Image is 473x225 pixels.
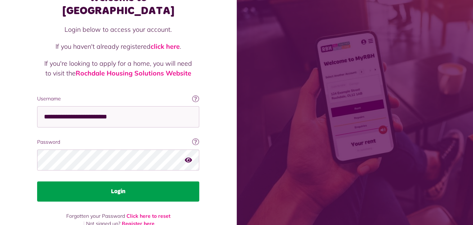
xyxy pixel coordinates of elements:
a: Click here to reset [126,213,170,219]
label: Password [37,138,199,146]
p: If you're looking to apply for a home, you will need to visit the [44,59,192,78]
label: Username [37,95,199,103]
button: Login [37,181,199,202]
a: click here [151,42,180,51]
span: Forgotten your Password [66,213,125,219]
p: If you haven't already registered . [44,42,192,51]
p: Login below to access your account. [44,25,192,34]
a: Rochdale Housing Solutions Website [76,69,191,77]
